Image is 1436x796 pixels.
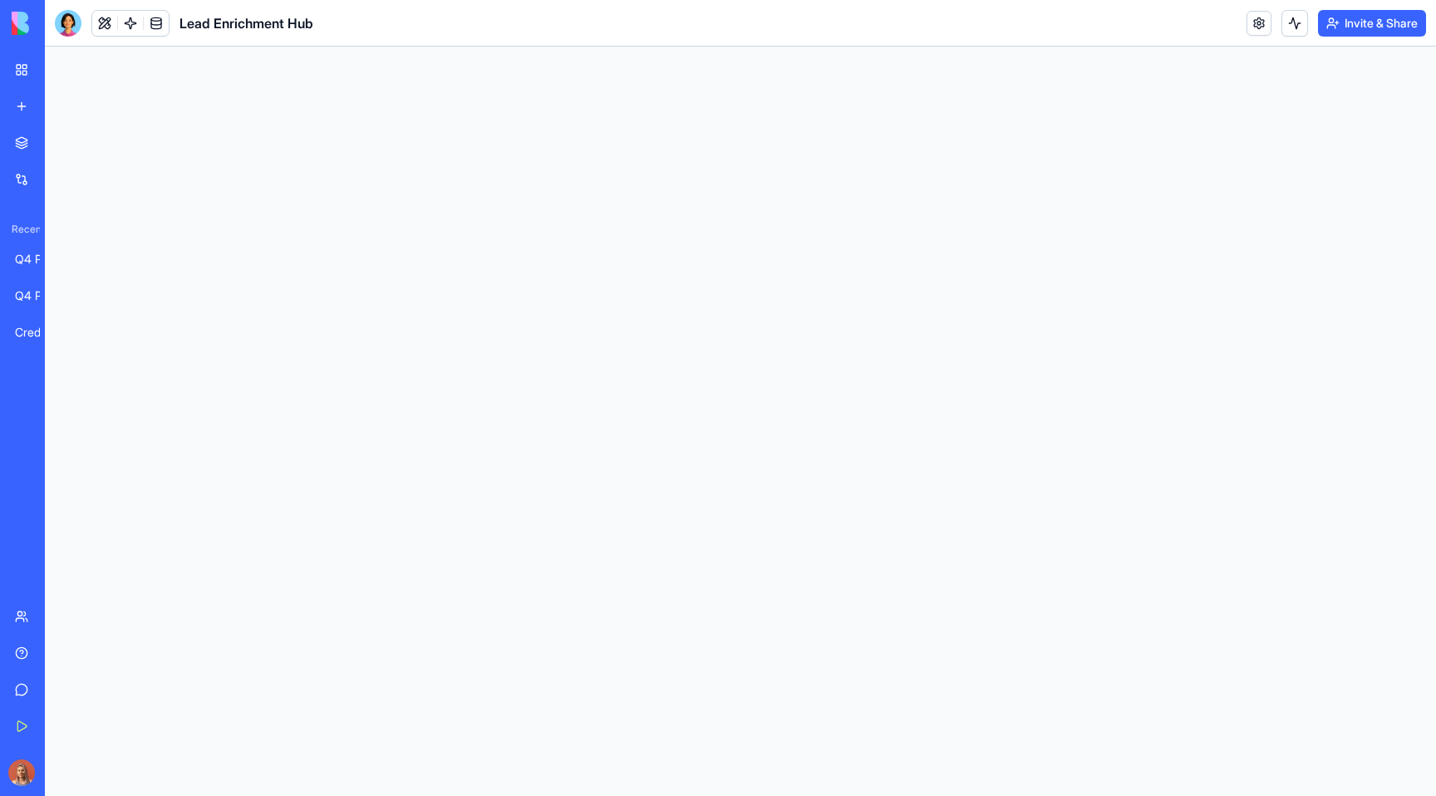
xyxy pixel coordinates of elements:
img: logo [12,12,115,35]
a: Credits Consumption Analytics [5,316,71,349]
div: Credits Consumption Analytics [15,324,61,341]
div: Q4 Project Tracker [15,251,61,268]
span: Recent [5,223,40,236]
a: Q4 Project Tracker [5,243,71,276]
span: Lead Enrichment Hub [179,13,313,33]
button: Invite & Share [1318,10,1426,37]
a: Q4 Project Tracker [5,279,71,312]
div: Q4 Project Tracker [15,287,61,304]
img: Marina_gj5dtt.jpg [8,759,35,786]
